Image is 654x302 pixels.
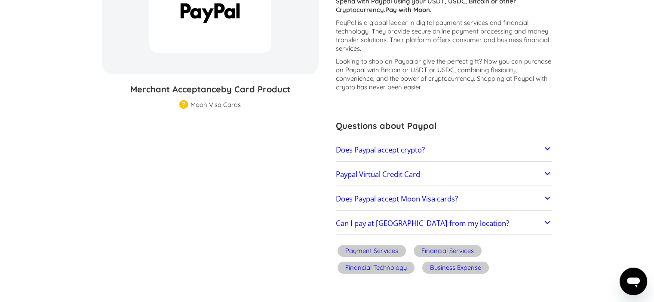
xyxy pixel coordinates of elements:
p: Looking to shop on Paypal ? Now you can purchase on Paypal with Bitcoin or USDT or USDC, combinin... [336,57,553,92]
a: Financial Services [412,244,483,260]
div: Payment Services [345,247,398,255]
div: Business Expense [430,263,481,272]
strong: Pay with Moon. [385,6,432,14]
a: Does Paypal accept crypto? [336,141,553,159]
a: Financial Technology [336,260,416,277]
a: Business Expense [421,260,491,277]
a: Can I pay at [GEOGRAPHIC_DATA] from my location? [336,215,553,233]
a: Does Paypal accept Moon Visa cards? [336,190,553,208]
span: by Card Product [221,84,290,95]
div: Moon Visa Cards [190,101,241,109]
iframe: Button to launch messaging window [620,268,647,295]
h2: Can I pay at [GEOGRAPHIC_DATA] from my location? [336,219,509,228]
h3: Merchant Acceptance [102,83,319,96]
h3: Questions about Paypal [336,119,553,132]
a: Paypal Virtual Credit Card [336,165,553,183]
a: Payment Services [336,244,408,260]
h2: Does Paypal accept crypto? [336,146,425,154]
div: Financial Services [421,247,474,255]
div: Financial Technology [345,263,407,272]
span: or give the perfect gift [415,57,479,65]
h2: Does Paypal accept Moon Visa cards? [336,195,458,203]
h2: Paypal Virtual Credit Card [336,170,420,179]
p: PayPal is a global leader in digital payment services and financial technology. They provide secu... [336,18,553,53]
